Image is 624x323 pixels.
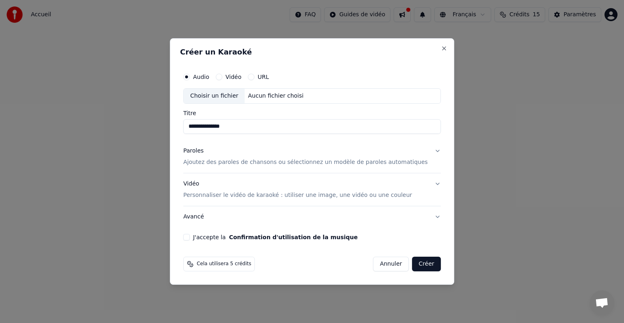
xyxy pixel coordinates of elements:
[193,234,357,240] label: J'accepte la
[193,74,209,80] label: Audio
[183,206,441,227] button: Avancé
[197,261,251,267] span: Cela utilisera 5 crédits
[373,257,409,271] button: Annuler
[183,158,428,166] p: Ajoutez des paroles de chansons ou sélectionnez un modèle de paroles automatiques
[183,173,441,206] button: VidéoPersonnaliser le vidéo de karaoké : utiliser une image, une vidéo ou une couleur
[183,110,441,116] label: Titre
[183,191,412,199] p: Personnaliser le vidéo de karaoké : utiliser une image, une vidéo ou une couleur
[184,89,245,103] div: Choisir un fichier
[180,48,444,56] h2: Créer un Karaoké
[245,92,307,100] div: Aucun fichier choisi
[225,74,241,80] label: Vidéo
[183,140,441,173] button: ParolesAjoutez des paroles de chansons ou sélectionnez un modèle de paroles automatiques
[229,234,358,240] button: J'accepte la
[183,180,412,199] div: Vidéo
[258,74,269,80] label: URL
[183,147,204,155] div: Paroles
[412,257,441,271] button: Créer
